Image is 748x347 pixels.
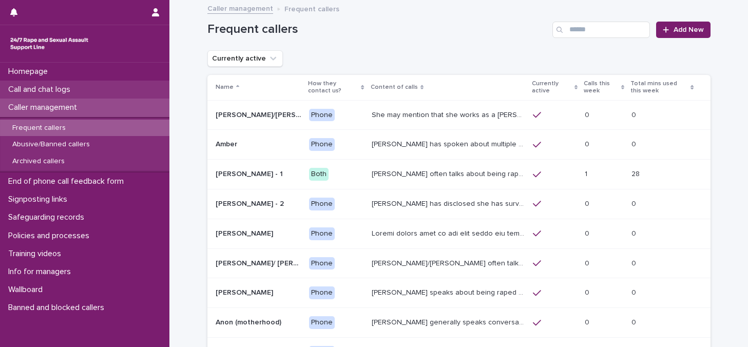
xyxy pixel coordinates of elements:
p: Frequent callers [4,124,74,132]
tr: Anon (motherhood)Anon (motherhood) Phone[PERSON_NAME] generally speaks conversationally about man... [207,308,711,338]
p: [PERSON_NAME] - 2 [216,198,286,208]
p: End of phone call feedback form [4,177,132,186]
p: 0 [585,286,591,297]
tr: [PERSON_NAME] - 1[PERSON_NAME] - 1 Both[PERSON_NAME] often talks about being raped a night before... [207,160,711,189]
input: Search [552,22,650,38]
p: Total mins used this week [630,78,688,97]
p: Caller speaks about being raped and abused by the police and her ex-husband of 20 years. She has ... [372,286,527,297]
p: Policies and processes [4,231,98,241]
p: 0 [631,286,638,297]
h1: Frequent callers [207,22,549,37]
div: Phone [309,227,335,240]
tr: [PERSON_NAME]/ [PERSON_NAME][PERSON_NAME]/ [PERSON_NAME] Phone[PERSON_NAME]/[PERSON_NAME] often t... [207,248,711,278]
button: Currently active [207,50,283,67]
p: 0 [631,257,638,268]
p: 0 [631,227,638,238]
p: 0 [585,316,591,327]
p: Safeguarding records [4,213,92,222]
div: Both [309,168,329,181]
p: Info for managers [4,267,79,277]
p: [PERSON_NAME]/ [PERSON_NAME] [216,257,303,268]
tr: [PERSON_NAME][PERSON_NAME] PhoneLoremi dolors amet co adi elit seddo eiu tempor in u labor et dol... [207,219,711,248]
p: Andrew shared that he has been raped and beaten by a group of men in or near his home twice withi... [372,227,527,238]
p: Currently active [532,78,572,97]
p: Anon (motherhood) [216,316,283,327]
p: Amy often talks about being raped a night before or 2 weeks ago or a month ago. She also makes re... [372,168,527,179]
p: Abusive/Banned callers [4,140,98,149]
p: 0 [585,198,591,208]
p: [PERSON_NAME] - 1 [216,168,285,179]
tr: [PERSON_NAME][PERSON_NAME] Phone[PERSON_NAME] speaks about being raped and abused by the police a... [207,278,711,308]
p: Amy has disclosed she has survived two rapes, one in the UK and the other in Australia in 2013. S... [372,198,527,208]
span: Add New [674,26,704,33]
p: Call and chat logs [4,85,79,94]
p: 0 [631,316,638,327]
p: Abbie/Emily (Anon/'I don't know'/'I can't remember') [216,109,303,120]
p: 28 [631,168,642,179]
img: rhQMoQhaT3yELyF149Cw [8,33,90,54]
p: Homepage [4,67,56,76]
p: Amber has spoken about multiple experiences of sexual abuse. Amber told us she is now 18 (as of 0... [372,138,527,149]
p: 0 [631,109,638,120]
tr: AmberAmber Phone[PERSON_NAME] has spoken about multiple experiences of [MEDICAL_DATA]. [PERSON_NA... [207,130,711,160]
p: Amber [216,138,239,149]
a: Add New [656,22,710,38]
p: She may mention that she works as a Nanny, looking after two children. Abbie / Emily has let us k... [372,109,527,120]
p: Signposting links [4,195,75,204]
p: 0 [585,257,591,268]
p: Content of calls [371,82,418,93]
p: Anna/Emma often talks about being raped at gunpoint at the age of 13/14 by her ex-partner, aged 1... [372,257,527,268]
a: Caller management [207,2,273,14]
p: 0 [585,138,591,149]
p: Caller generally speaks conversationally about many different things in her life and rarely speak... [372,316,527,327]
div: Phone [309,257,335,270]
p: 1 [585,168,589,179]
p: Wallboard [4,285,51,295]
p: Frequent callers [284,3,339,14]
div: Phone [309,138,335,151]
p: Training videos [4,249,69,259]
p: Banned and blocked callers [4,303,112,313]
div: Phone [309,316,335,329]
div: Phone [309,286,335,299]
p: [PERSON_NAME] [216,227,275,238]
p: Calls this week [584,78,619,97]
div: Phone [309,198,335,210]
p: Name [216,82,234,93]
p: 0 [631,138,638,149]
p: 0 [585,227,591,238]
p: How they contact us? [308,78,358,97]
p: [PERSON_NAME] [216,286,275,297]
p: Caller management [4,103,85,112]
div: Phone [309,109,335,122]
p: Archived callers [4,157,73,166]
p: 0 [631,198,638,208]
p: 0 [585,109,591,120]
tr: [PERSON_NAME] - 2[PERSON_NAME] - 2 Phone[PERSON_NAME] has disclosed she has survived two rapes, o... [207,189,711,219]
tr: [PERSON_NAME]/[PERSON_NAME] (Anon/'I don't know'/'I can't remember')[PERSON_NAME]/[PERSON_NAME] (... [207,100,711,130]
